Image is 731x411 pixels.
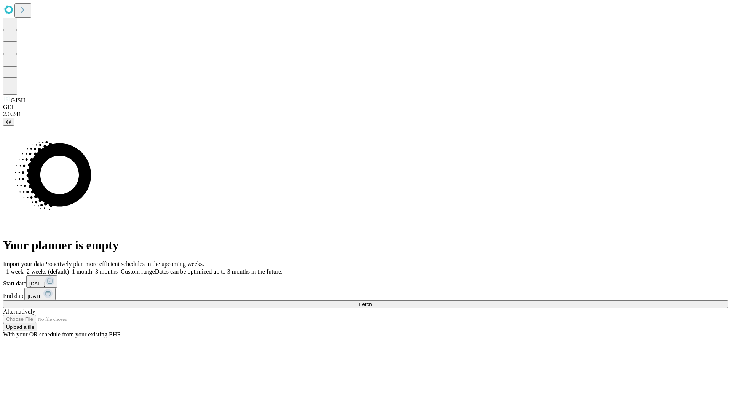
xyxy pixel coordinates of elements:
span: [DATE] [29,281,45,287]
span: 3 months [95,268,118,275]
div: End date [3,288,728,300]
span: 1 month [72,268,92,275]
span: GJSH [11,97,25,104]
button: Fetch [3,300,728,308]
button: [DATE] [24,288,56,300]
button: Upload a file [3,323,37,331]
span: With your OR schedule from your existing EHR [3,331,121,338]
span: Dates can be optimized up to 3 months in the future. [155,268,283,275]
span: Custom range [121,268,155,275]
button: @ [3,118,14,126]
span: 1 week [6,268,24,275]
span: Alternatively [3,308,35,315]
h1: Your planner is empty [3,238,728,252]
button: [DATE] [26,275,57,288]
span: @ [6,119,11,124]
div: Start date [3,275,728,288]
span: Proactively plan more efficient schedules in the upcoming weeks. [44,261,204,267]
span: [DATE] [27,293,43,299]
span: Fetch [359,301,372,307]
span: Import your data [3,261,44,267]
div: GEI [3,104,728,111]
div: 2.0.241 [3,111,728,118]
span: 2 weeks (default) [27,268,69,275]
